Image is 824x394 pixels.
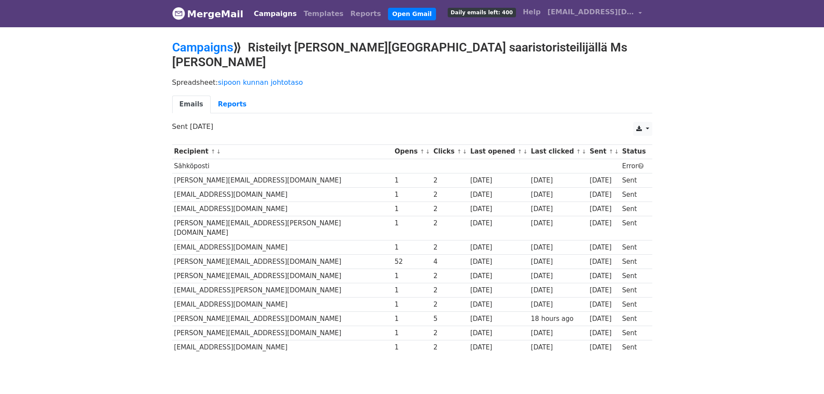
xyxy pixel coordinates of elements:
a: Reports [211,96,254,113]
td: Sähköposti [172,159,393,173]
td: Sent [620,187,648,202]
td: Sent [620,254,648,269]
a: ↓ [462,148,467,155]
div: [DATE] [531,176,585,186]
a: Reports [347,5,385,22]
th: Opens [393,144,432,159]
a: MergeMail [172,5,244,23]
div: [DATE] [531,328,585,338]
div: 4 [433,257,466,267]
td: [EMAIL_ADDRESS][DOMAIN_NAME] [172,187,393,202]
div: [DATE] [590,343,618,352]
div: 1 [394,204,429,214]
a: ↑ [609,148,613,155]
div: [DATE] [590,190,618,200]
th: Recipient [172,144,393,159]
div: 1 [394,328,429,338]
a: ↑ [576,148,581,155]
div: 1 [394,190,429,200]
td: [PERSON_NAME][EMAIL_ADDRESS][DOMAIN_NAME] [172,269,393,283]
td: Sent [620,340,648,355]
div: 2 [433,328,466,338]
div: 2 [433,271,466,281]
div: [DATE] [590,176,618,186]
div: 1 [394,300,429,310]
div: [DATE] [590,218,618,228]
td: [EMAIL_ADDRESS][DOMAIN_NAME] [172,298,393,312]
div: 2 [433,218,466,228]
a: Templates [300,5,347,22]
div: 2 [433,204,466,214]
div: [DATE] [590,285,618,295]
td: [PERSON_NAME][EMAIL_ADDRESS][PERSON_NAME][DOMAIN_NAME] [172,216,393,240]
td: [EMAIL_ADDRESS][DOMAIN_NAME] [172,202,393,216]
div: [DATE] [531,271,585,281]
a: Daily emails left: 400 [444,3,519,21]
h2: ⟫ Risteilyt [PERSON_NAME][GEOGRAPHIC_DATA] saaristoristeilijällä Ms [PERSON_NAME] [172,40,652,69]
div: 5 [433,314,466,324]
th: Status [620,144,648,159]
div: [DATE] [590,204,618,214]
div: [DATE] [470,328,526,338]
td: Sent [620,173,648,187]
td: [EMAIL_ADDRESS][DOMAIN_NAME] [172,240,393,254]
a: Emails [172,96,211,113]
div: 2 [433,300,466,310]
div: [DATE] [470,190,526,200]
a: Open Gmail [388,8,436,20]
div: [DATE] [470,343,526,352]
div: 2 [433,190,466,200]
div: 2 [433,343,466,352]
div: [DATE] [470,257,526,267]
div: [DATE] [470,271,526,281]
a: ↓ [582,148,587,155]
div: 1 [394,218,429,228]
div: [DATE] [590,300,618,310]
th: Clicks [431,144,468,159]
div: [DATE] [531,257,585,267]
div: 1 [394,176,429,186]
div: [DATE] [470,314,526,324]
td: Error [620,159,648,173]
td: Sent [620,240,648,254]
th: Sent [587,144,620,159]
div: 52 [394,257,429,267]
a: ↓ [216,148,221,155]
p: Spreadsheet: [172,78,652,87]
a: ↑ [420,148,425,155]
div: [DATE] [590,328,618,338]
div: [DATE] [470,285,526,295]
div: 1 [394,314,429,324]
div: [DATE] [470,243,526,253]
td: Sent [620,283,648,298]
div: 2 [433,285,466,295]
a: Help [519,3,544,21]
a: ↑ [457,148,462,155]
div: [DATE] [470,204,526,214]
div: 2 [433,243,466,253]
div: [DATE] [590,243,618,253]
div: 2 [433,176,466,186]
td: [PERSON_NAME][EMAIL_ADDRESS][DOMAIN_NAME] [172,326,393,340]
td: Sent [620,312,648,326]
th: Last clicked [529,144,588,159]
td: Sent [620,326,648,340]
div: 1 [394,285,429,295]
td: Sent [620,216,648,240]
div: [DATE] [531,243,585,253]
td: [PERSON_NAME][EMAIL_ADDRESS][DOMAIN_NAME] [172,254,393,269]
p: Sent [DATE] [172,122,652,131]
td: [EMAIL_ADDRESS][DOMAIN_NAME] [172,340,393,355]
div: [DATE] [470,176,526,186]
div: [DATE] [531,300,585,310]
a: [EMAIL_ADDRESS][DOMAIN_NAME] [544,3,645,24]
td: [PERSON_NAME][EMAIL_ADDRESS][DOMAIN_NAME] [172,173,393,187]
td: [PERSON_NAME][EMAIL_ADDRESS][DOMAIN_NAME] [172,312,393,326]
a: ↑ [211,148,215,155]
div: 1 [394,243,429,253]
a: sipoon kunnan johtotaso [218,78,303,86]
a: Campaigns [250,5,300,22]
th: Last opened [468,144,529,159]
div: [DATE] [531,190,585,200]
td: Sent [620,202,648,216]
